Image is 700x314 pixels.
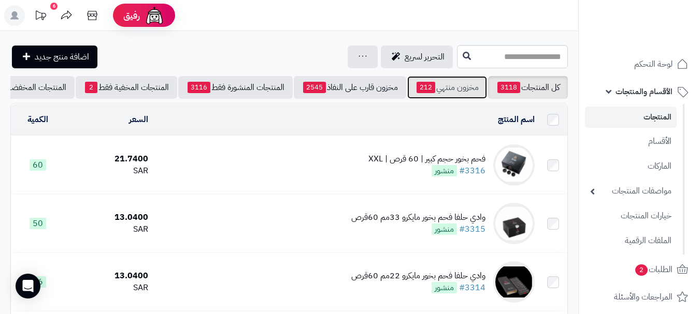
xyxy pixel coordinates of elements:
[616,84,673,99] span: الأقسام والمنتجات
[188,82,210,93] span: 3116
[69,223,148,235] div: SAR
[459,223,485,235] a: #3315
[123,9,140,22] span: رفيق
[30,159,46,171] span: 60
[585,257,694,282] a: الطلبات2
[35,51,89,63] span: اضافة منتج جديد
[585,107,677,128] a: المنتجات
[635,264,648,276] span: 2
[493,144,535,186] img: فحم بخور حجم كبير | 60 قرص | XXL
[30,218,46,229] span: 50
[585,155,677,177] a: الماركات
[634,57,673,71] span: لوحة التحكم
[432,282,457,293] span: منشور
[69,165,148,177] div: SAR
[27,113,48,126] a: الكمية
[405,51,445,63] span: التحرير لسريع
[432,165,457,176] span: منشور
[417,82,435,93] span: 212
[85,82,97,93] span: 2
[351,270,485,282] div: وادي حلفا فحم بخور مايكرو 22مم 60قرص
[144,5,165,26] img: ai-face.png
[459,165,485,177] a: #3316
[69,270,148,282] div: 13.0400
[585,285,694,309] a: المراجعات والأسئلة
[381,46,453,68] a: التحرير لسريع
[634,262,673,277] span: الطلبات
[630,29,690,51] img: logo-2.png
[493,203,535,244] img: وادي حلفا فحم بخور مايكرو 33مم 60قرص
[16,274,40,298] div: Open Intercom Messenger
[585,130,677,153] a: الأقسام
[50,3,58,10] div: 6
[69,282,148,294] div: SAR
[69,212,148,223] div: 13.0400
[368,153,485,165] div: فحم بخور حجم كبير | 60 قرص | XXL
[585,180,677,202] a: مواصفات المنتجات
[76,76,177,99] a: المنتجات المخفية فقط2
[12,46,97,68] a: اضافة منتج جديد
[493,261,535,303] img: وادي حلفا فحم بخور مايكرو 22مم 60قرص
[178,76,293,99] a: المنتجات المنشورة فقط3116
[488,76,568,99] a: كل المنتجات3118
[585,205,677,227] a: خيارات المنتجات
[459,281,485,294] a: #3314
[351,212,485,223] div: وادي حلفا فحم بخور مايكرو 33مم 60قرص
[585,230,677,252] a: الملفات الرقمية
[407,76,487,99] a: مخزون منتهي212
[294,76,406,99] a: مخزون قارب على النفاذ2545
[614,290,673,304] span: المراجعات والأسئلة
[432,223,457,235] span: منشور
[69,153,148,165] div: 21.7400
[498,113,535,126] a: اسم المنتج
[27,5,53,28] a: تحديثات المنصة
[303,82,326,93] span: 2545
[585,52,694,77] a: لوحة التحكم
[497,82,520,93] span: 3118
[129,113,148,126] a: السعر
